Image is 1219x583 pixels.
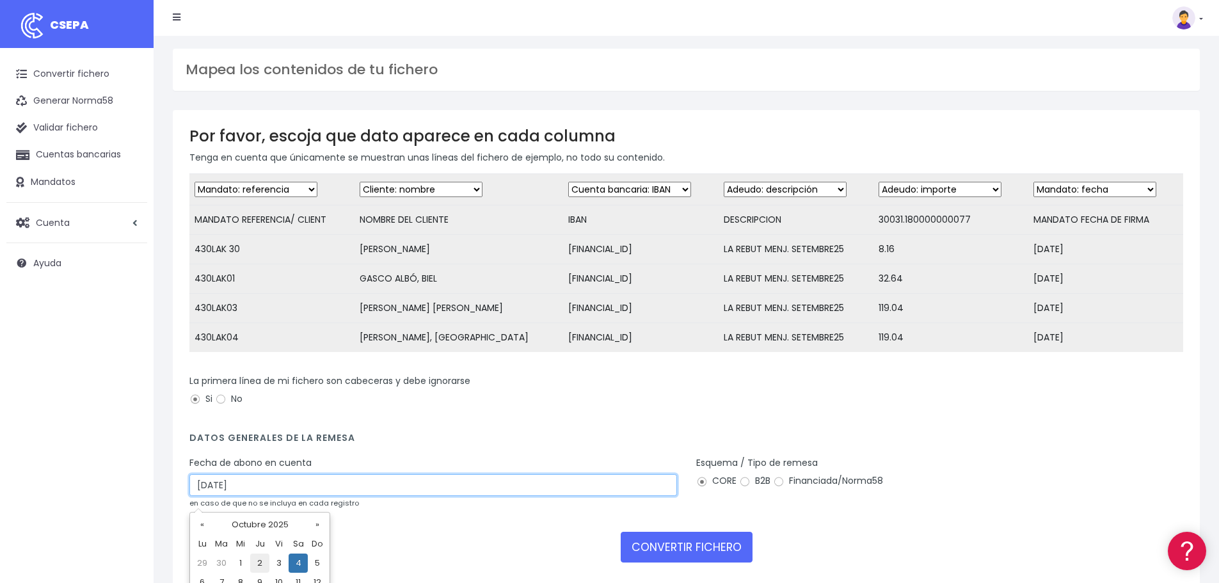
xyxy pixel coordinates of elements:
[563,205,718,235] td: IBAN
[308,554,327,573] td: 5
[189,433,1183,450] h4: Datos generales de la remesa
[1028,294,1183,323] td: [DATE]
[189,127,1183,145] h3: Por favor, escoja que dato aparece en cada columna
[250,534,269,554] th: Ju
[189,294,355,323] td: 430LAK03
[719,264,873,294] td: LA REBUT MENJ. SETEMBRE25
[189,392,212,406] label: Si
[563,235,718,264] td: [FINANCIAL_ID]
[1028,235,1183,264] td: [DATE]
[193,515,212,534] th: «
[231,554,250,573] td: 1
[719,294,873,323] td: LA REBUT MENJ. SETEMBRE25
[212,554,231,573] td: 30
[269,554,289,573] td: 3
[189,498,359,508] small: en caso de que no se incluya en cada registro
[563,294,718,323] td: [FINANCIAL_ID]
[250,554,269,573] td: 2
[719,235,873,264] td: LA REBUT MENJ. SETEMBRE25
[1172,6,1195,29] img: profile
[189,235,355,264] td: 430LAK 30
[6,88,147,115] a: Generar Norma58
[696,474,737,488] label: CORE
[289,554,308,573] td: 4
[6,250,147,276] a: Ayuda
[308,515,327,534] th: »
[719,205,873,235] td: DESCRIPCION
[189,205,355,235] td: MANDATO REFERENCIA/ CLIENT
[355,323,563,353] td: [PERSON_NAME], [GEOGRAPHIC_DATA]
[873,323,1028,353] td: 119.04
[739,474,770,488] label: B2B
[189,456,312,470] label: Fecha de abono en cuenta
[212,515,308,534] th: Octubre 2025
[1028,323,1183,353] td: [DATE]
[6,61,147,88] a: Convertir fichero
[6,169,147,196] a: Mandatos
[563,264,718,294] td: [FINANCIAL_ID]
[621,532,753,563] button: CONVERTIR FICHERO
[6,115,147,141] a: Validar fichero
[355,294,563,323] td: [PERSON_NAME] [PERSON_NAME]
[6,141,147,168] a: Cuentas bancarias
[1028,264,1183,294] td: [DATE]
[186,61,1187,78] h3: Mapea los contenidos de tu fichero
[231,534,250,554] th: Mi
[873,294,1028,323] td: 119.04
[189,150,1183,164] p: Tenga en cuenta que únicamente se muestran unas líneas del fichero de ejemplo, no todo su contenido.
[355,235,563,264] td: [PERSON_NAME]
[189,374,470,388] label: La primera línea de mi fichero son cabeceras y debe ignorarse
[193,554,212,573] td: 29
[563,323,718,353] td: [FINANCIAL_ID]
[773,474,883,488] label: Financiada/Norma58
[308,534,327,554] th: Do
[873,205,1028,235] td: 30031.180000000077
[873,235,1028,264] td: 8.16
[36,216,70,228] span: Cuenta
[212,534,231,554] th: Ma
[189,264,355,294] td: 430LAK01
[1028,205,1183,235] td: MANDATO FECHA DE FIRMA
[193,534,212,554] th: Lu
[269,534,289,554] th: Vi
[215,392,243,406] label: No
[189,323,355,353] td: 430LAK04
[355,205,563,235] td: NOMBRE DEL CLIENTE
[6,209,147,236] a: Cuenta
[719,323,873,353] td: LA REBUT MENJ. SETEMBRE25
[289,534,308,554] th: Sa
[355,264,563,294] td: GASCO ALBÓ, BIEL
[873,264,1028,294] td: 32.64
[16,10,48,42] img: logo
[696,456,818,470] label: Esquema / Tipo de remesa
[50,17,89,33] span: CSEPA
[33,257,61,269] span: Ayuda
